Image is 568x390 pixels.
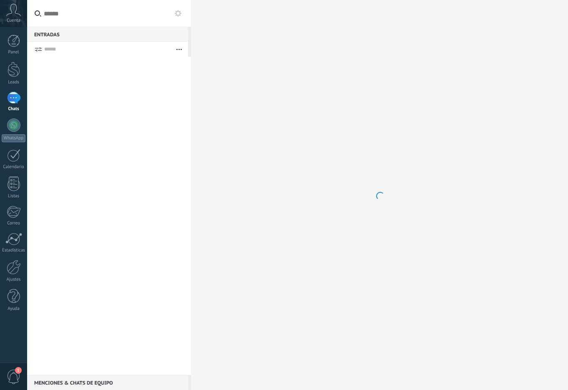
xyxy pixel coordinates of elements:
[2,221,26,226] div: Correo
[2,194,26,199] div: Listas
[2,306,26,312] div: Ayuda
[7,18,20,23] span: Cuenta
[2,80,26,85] div: Leads
[2,277,26,282] div: Ajustes
[2,50,26,55] div: Panel
[27,375,188,390] div: Menciones & Chats de equipo
[27,27,188,42] div: Entradas
[170,42,188,57] button: Más
[2,134,25,142] div: WhatsApp
[15,367,22,374] span: 1
[2,164,26,170] div: Calendario
[2,106,26,112] div: Chats
[2,248,26,253] div: Estadísticas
